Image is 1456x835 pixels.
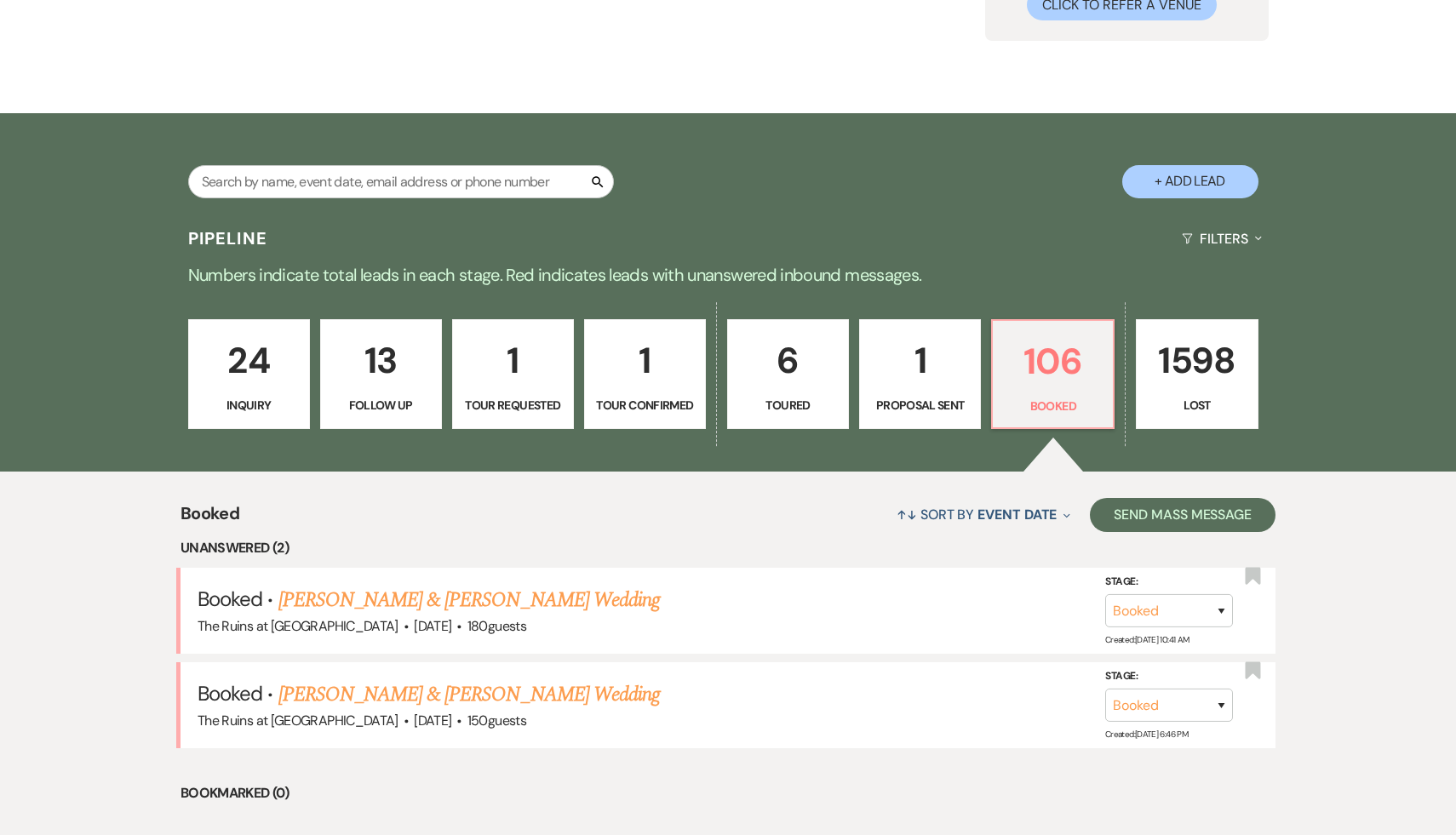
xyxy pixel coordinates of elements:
[595,332,695,389] p: 1
[595,396,695,415] p: Tour Confirmed
[727,319,849,430] a: 6Toured
[1122,165,1258,198] button: + Add Lead
[188,319,310,430] a: 24Inquiry
[198,586,262,612] span: Booked
[738,332,838,389] p: 6
[198,680,262,706] span: Booked
[467,617,526,635] span: 180 guests
[890,492,1077,537] button: Sort By Event Date
[1105,634,1189,645] span: Created: [DATE] 10:41 AM
[738,396,838,415] p: Toured
[278,585,660,615] a: [PERSON_NAME] & [PERSON_NAME] Wedding
[1003,333,1103,390] p: 106
[463,332,563,389] p: 1
[1136,319,1258,430] a: 1598Lost
[1105,729,1188,740] span: Created: [DATE] 6:46 PM
[1147,332,1247,389] p: 1598
[181,782,1275,804] li: Bookmarked (0)
[1105,667,1233,686] label: Stage:
[181,500,239,537] span: Booked
[188,226,268,250] h3: Pipeline
[463,396,563,415] p: Tour Requested
[452,319,574,430] a: 1Tour Requested
[991,319,1115,430] a: 106Booked
[199,332,299,389] p: 24
[198,712,398,729] span: The Ruins at [GEOGRAPHIC_DATA]
[414,617,451,635] span: [DATE]
[188,165,614,198] input: Search by name, event date, email address or phone number
[467,712,526,729] span: 150 guests
[870,332,970,389] p: 1
[320,319,442,430] a: 13Follow Up
[414,712,451,729] span: [DATE]
[897,506,917,523] span: ↑↓
[977,506,1057,523] span: Event Date
[1105,572,1233,591] label: Stage:
[278,679,660,710] a: [PERSON_NAME] & [PERSON_NAME] Wedding
[198,617,398,635] span: The Ruins at [GEOGRAPHIC_DATA]
[331,396,431,415] p: Follow Up
[870,396,970,415] p: Proposal Sent
[199,396,299,415] p: Inquiry
[584,319,706,430] a: 1Tour Confirmed
[115,261,1341,289] p: Numbers indicate total leads in each stage. Red indicates leads with unanswered inbound messages.
[1147,396,1247,415] p: Lost
[1090,498,1275,532] button: Send Mass Message
[859,319,981,430] a: 1Proposal Sent
[181,537,1275,559] li: Unanswered (2)
[1003,397,1103,415] p: Booked
[1175,216,1268,261] button: Filters
[331,332,431,389] p: 13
